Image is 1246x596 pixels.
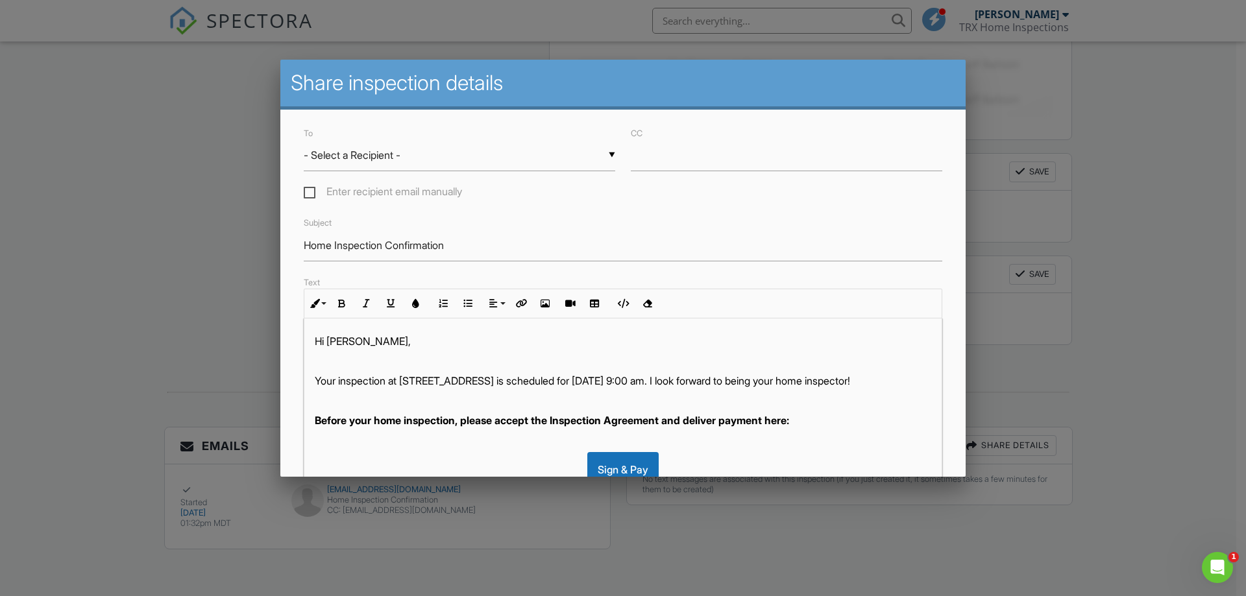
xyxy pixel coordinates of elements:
button: Clear Formatting [635,291,659,316]
button: Align [483,291,508,316]
button: Inline Style [304,291,329,316]
span: 1 [1228,552,1239,562]
h2: Share inspection details [291,70,955,96]
label: To [304,128,313,138]
p: Your inspection at [STREET_ADDRESS] is scheduled for [DATE] 9:00 am. I look forward to being your... [315,374,931,388]
label: CC [631,128,642,138]
button: Unordered List [456,291,480,316]
label: Text [304,278,320,287]
button: Insert Table [582,291,607,316]
button: Code View [610,291,635,316]
label: Enter recipient email manually [304,185,462,202]
button: Bold (Ctrl+B) [329,291,354,316]
iframe: Intercom live chat [1202,552,1233,583]
a: Sign & Pay [587,463,659,476]
button: Ordered List [431,291,456,316]
strong: Before your home inspection, please accept the Inspection Agreement and deliver payment here: [315,414,789,427]
p: Hi [PERSON_NAME], [315,334,931,348]
button: Italic (Ctrl+I) [354,291,378,316]
div: Sign & Pay [587,452,659,487]
button: Colors [403,291,428,316]
label: Subject [304,218,332,228]
button: Underline (Ctrl+U) [378,291,403,316]
button: Insert Image (Ctrl+P) [533,291,557,316]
